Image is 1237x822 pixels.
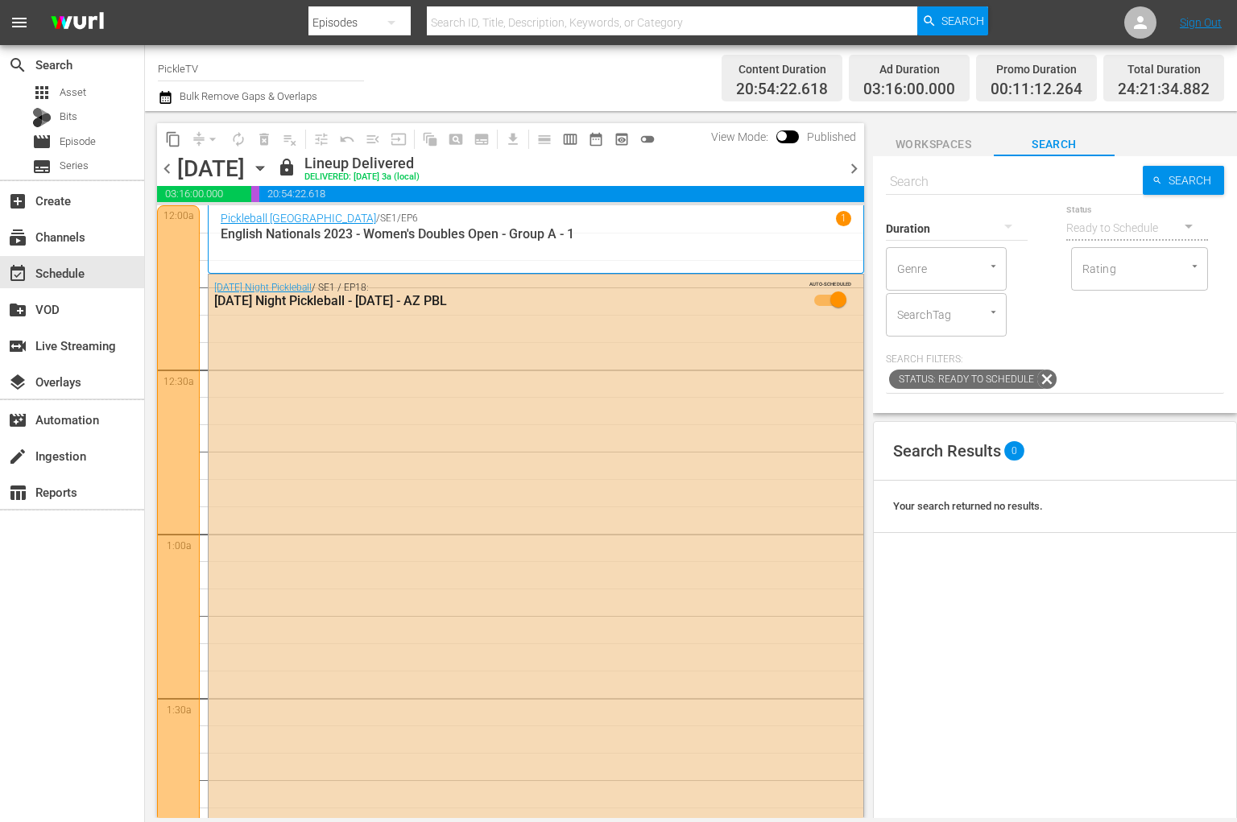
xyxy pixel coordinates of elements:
[334,126,360,152] span: Revert to Primary Episode
[8,300,27,320] span: VOD
[277,158,296,177] span: lock
[1118,81,1210,99] span: 24:21:34.882
[8,264,27,283] span: Schedule
[614,131,630,147] span: preview_outlined
[177,155,245,182] div: [DATE]
[1118,58,1210,81] div: Total Duration
[32,132,52,151] span: Episode
[889,370,1037,389] span: Status: Ready to Schedule
[214,293,772,308] div: [DATE] Night Pickleball - [DATE] - AZ PBL
[1180,16,1222,29] a: Sign Out
[8,373,27,392] span: Overlays
[991,81,1082,99] span: 00:11:12.264
[8,337,27,356] span: Live Streaming
[609,126,635,152] span: View Backup
[844,159,864,179] span: chevron_right
[443,126,469,152] span: Create Search Block
[736,58,828,81] div: Content Duration
[1066,205,1208,250] div: Ready to Schedule
[157,159,177,179] span: chevron_left
[157,186,251,202] span: 03:16:00.000
[994,134,1115,155] span: Search
[165,131,181,147] span: content_copy
[177,90,317,102] span: Bulk Remove Gaps & Overlaps
[776,130,788,142] span: Toggle to switch from Published to Draft view.
[526,123,557,155] span: Day Calendar View
[259,186,864,202] span: 20:54:22.618
[562,131,578,147] span: calendar_view_week_outlined
[221,212,376,225] a: Pickleball [GEOGRAPHIC_DATA]
[588,131,604,147] span: date_range_outlined
[917,6,988,35] button: Search
[469,126,494,152] span: Create Series Block
[221,226,851,242] p: English Nationals 2023 - Women's Doubles Open - Group A - 1
[494,123,526,155] span: Download as CSV
[304,172,420,183] div: DELIVERED: [DATE] 3a (local)
[214,282,772,308] div: / SE1 / EP18:
[893,500,1043,512] span: Your search returned no results.
[412,123,443,155] span: Refresh All Search Blocks
[303,123,334,155] span: Customize Events
[986,304,1001,320] button: Open
[60,109,77,125] span: Bits
[32,108,52,127] div: Bits
[8,447,27,466] span: Ingestion
[8,228,27,247] span: Channels
[32,83,52,102] span: Asset
[376,213,380,224] p: /
[32,157,52,176] span: Series
[873,134,994,155] span: Workspaces
[225,126,251,152] span: Loop Content
[1162,166,1224,195] span: Search
[10,13,29,32] span: menu
[251,186,259,202] span: 00:11:12.264
[360,126,386,152] span: Fill episodes with ad slates
[401,213,418,224] p: EP6
[380,213,401,224] p: SE1 /
[304,155,420,172] div: Lineup Delivered
[893,441,1001,461] span: Search Results
[39,4,116,42] img: ans4CAIJ8jUAAAAAAAAAAAAAAAAAAAAAAAAgQb4GAAAAAAAAAAAAAAAAAAAAAAAAJMjXAAAAAAAAAAAAAAAAAAAAAAAAgAT5G...
[841,213,846,224] p: 1
[635,126,660,152] span: 24 hours Lineup View is OFF
[583,126,609,152] span: Month Calendar View
[991,58,1082,81] div: Promo Duration
[863,81,955,99] span: 03:16:00.000
[160,126,186,152] span: Copy Lineup
[863,58,955,81] div: Ad Duration
[557,126,583,152] span: Week Calendar View
[8,483,27,502] span: Reports
[60,85,86,101] span: Asset
[8,56,27,75] span: Search
[886,353,1224,366] p: Search Filters:
[386,126,412,152] span: Update Metadata from Key Asset
[277,126,303,152] span: Clear Lineup
[8,411,27,430] span: Automation
[809,280,851,287] span: AUTO-SCHEDULED
[639,131,656,147] span: toggle_off
[60,134,96,150] span: Episode
[986,258,1001,274] button: Open
[1187,258,1202,274] button: Open
[736,81,828,99] span: 20:54:22.618
[1143,166,1224,195] button: Search
[214,282,312,293] a: [DATE] Night Pickleball
[186,126,225,152] span: Remove Gaps & Overlaps
[251,126,277,152] span: Select an event to delete
[8,192,27,211] span: Create
[941,6,984,35] span: Search
[60,158,89,174] span: Series
[1004,441,1024,461] span: 0
[799,130,864,143] span: Published
[703,130,776,143] span: View Mode:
